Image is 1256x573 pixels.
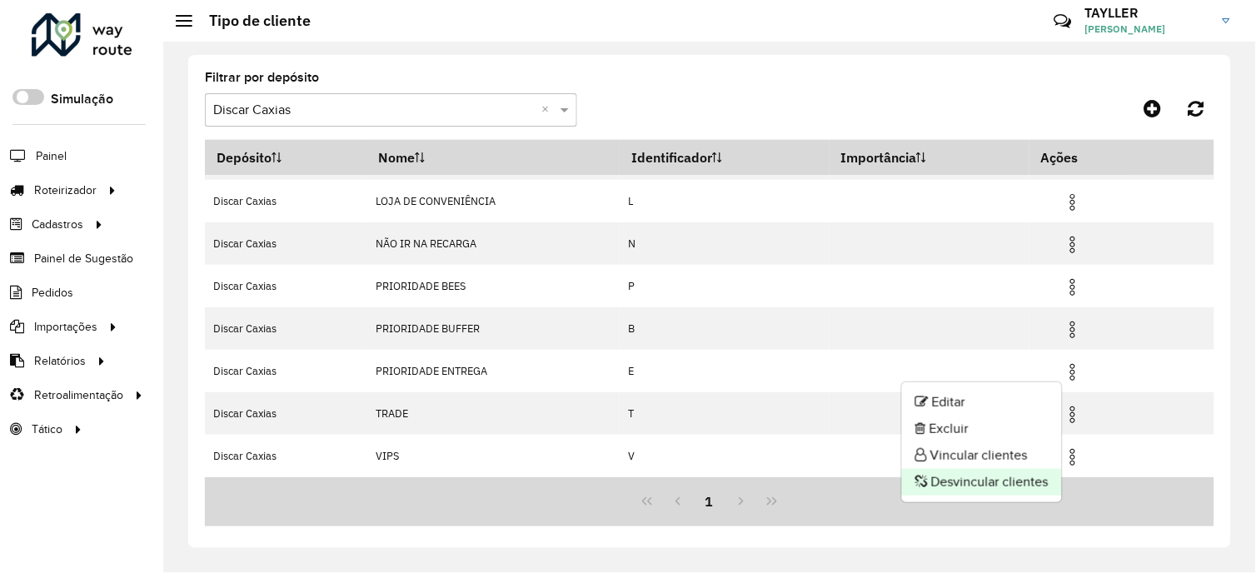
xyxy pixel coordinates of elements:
[694,486,725,517] button: 1
[34,250,133,267] span: Painel de Sugestão
[34,352,86,370] span: Relatórios
[620,350,829,392] td: E
[205,350,366,392] td: Discar Caxias
[366,350,620,392] td: PRIORIDADE ENTREGA
[34,182,97,199] span: Roteirizador
[902,442,1062,469] li: Vincular clientes
[32,216,83,233] span: Cadastros
[192,12,311,30] h2: Tipo de cliente
[542,100,556,120] span: Clear all
[366,392,620,435] td: TRADE
[620,392,829,435] td: T
[620,140,829,175] th: Identificador
[205,180,366,222] td: Discar Caxias
[620,435,829,477] td: V
[1085,5,1210,21] h3: TAYLLER
[366,140,620,175] th: Nome
[902,389,1062,416] li: Editar
[205,265,366,307] td: Discar Caxias
[620,180,829,222] td: L
[366,435,620,477] td: VIPS
[620,265,829,307] td: P
[366,222,620,265] td: NÃO IR NA RECARGA
[205,307,366,350] td: Discar Caxias
[205,435,366,477] td: Discar Caxias
[205,222,366,265] td: Discar Caxias
[1045,3,1081,39] a: Contato Rápido
[34,318,97,336] span: Importações
[51,89,113,109] label: Simulação
[620,222,829,265] td: N
[1085,22,1210,37] span: [PERSON_NAME]
[205,392,366,435] td: Discar Caxias
[366,265,620,307] td: PRIORIDADE BEES
[366,307,620,350] td: PRIORIDADE BUFFER
[902,416,1062,442] li: Excluir
[32,421,62,438] span: Tático
[36,147,67,165] span: Painel
[205,140,366,175] th: Depósito
[902,469,1062,496] li: Desvincular clientes
[366,180,620,222] td: LOJA DE CONVENIÊNCIA
[205,67,319,87] label: Filtrar por depósito
[620,307,829,350] td: B
[1029,140,1129,175] th: Ações
[34,386,123,404] span: Retroalimentação
[830,140,1029,175] th: Importância
[32,284,73,301] span: Pedidos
